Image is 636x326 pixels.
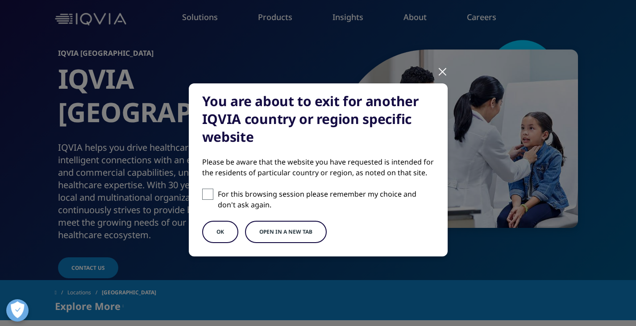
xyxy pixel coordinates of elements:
button: OK [202,221,238,243]
button: Buka Preferensi [6,299,29,322]
p: For this browsing session please remember my choice and don't ask again. [218,189,434,210]
button: Open in a new tab [245,221,327,243]
div: You are about to exit for another IQVIA country or region specific website [202,92,434,146]
div: Please be aware that the website you have requested is intended for the residents of particular c... [202,157,434,178]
